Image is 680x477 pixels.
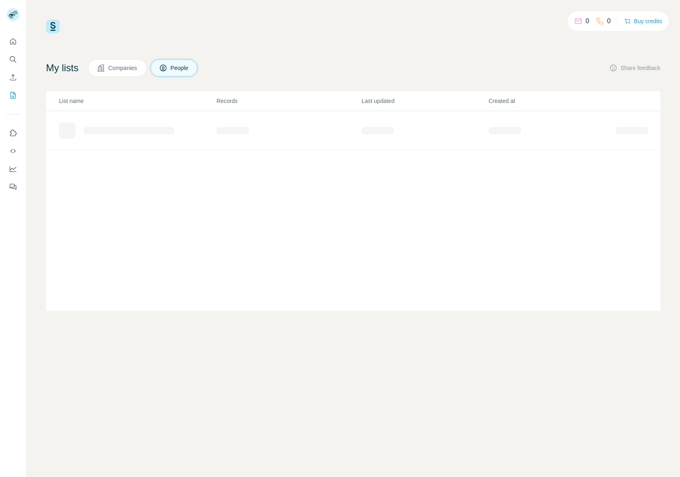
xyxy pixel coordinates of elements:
[59,97,216,105] p: List name
[607,16,611,26] p: 0
[7,88,20,103] button: My lists
[7,126,20,140] button: Use Surfe on LinkedIn
[7,52,20,67] button: Search
[586,16,589,26] p: 0
[46,20,60,33] img: Surfe Logo
[489,97,615,105] p: Created at
[7,162,20,176] button: Dashboard
[609,64,660,72] button: Share feedback
[46,61,79,74] h4: My lists
[7,34,20,49] button: Quick start
[7,144,20,158] button: Use Surfe API
[216,97,361,105] p: Records
[361,97,488,105] p: Last updated
[7,179,20,194] button: Feedback
[171,64,189,72] span: People
[7,70,20,85] button: Enrich CSV
[108,64,138,72] span: Companies
[624,15,662,27] button: Buy credits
